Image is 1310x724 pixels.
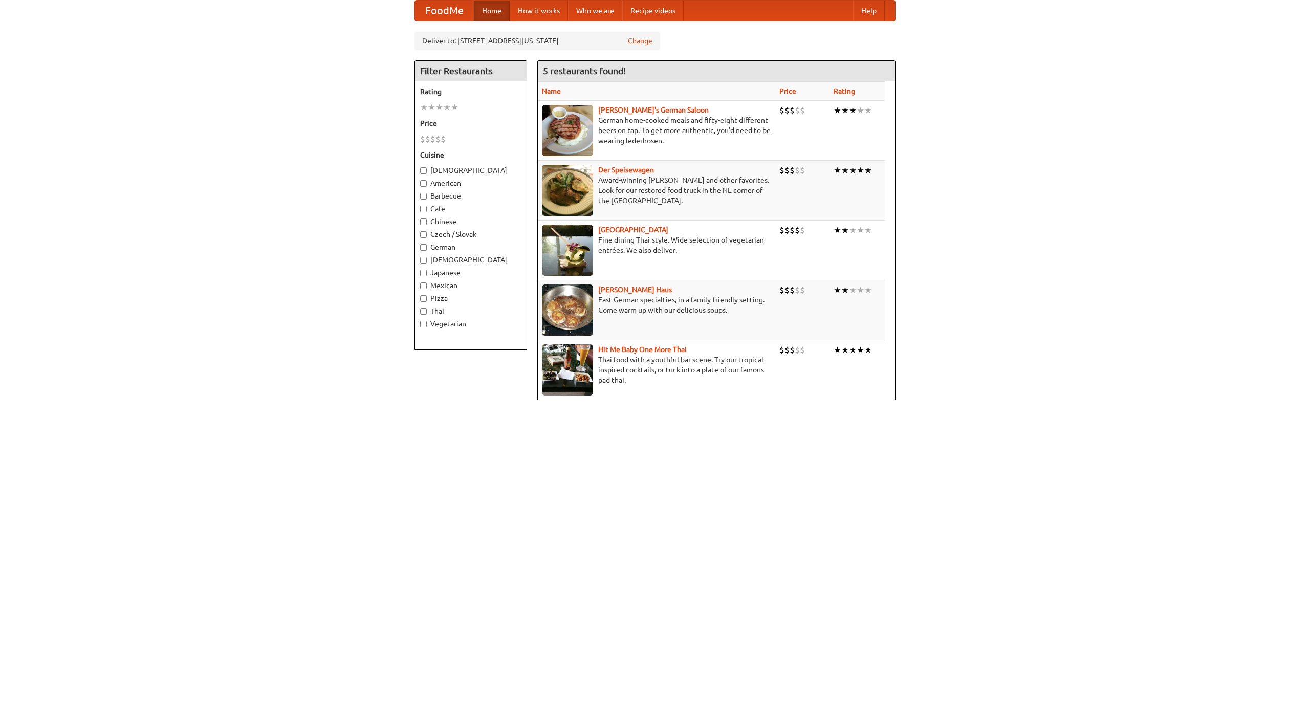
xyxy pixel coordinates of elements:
a: Home [474,1,510,21]
li: $ [790,344,795,356]
label: Cafe [420,204,521,214]
label: Mexican [420,280,521,291]
p: Fine dining Thai-style. Wide selection of vegetarian entrées. We also deliver. [542,235,771,255]
label: Vegetarian [420,319,521,329]
input: Pizza [420,295,427,302]
label: Japanese [420,268,521,278]
a: Help [853,1,885,21]
label: American [420,178,521,188]
input: [DEMOGRAPHIC_DATA] [420,257,427,264]
li: ★ [857,344,864,356]
li: ★ [841,225,849,236]
h5: Price [420,118,521,128]
input: Chinese [420,218,427,225]
a: [PERSON_NAME]'s German Saloon [598,106,709,114]
a: Der Speisewagen [598,166,654,174]
li: ★ [864,284,872,296]
li: ★ [841,284,849,296]
input: Barbecue [420,193,427,200]
a: Price [779,87,796,95]
li: $ [784,344,790,356]
img: babythai.jpg [542,344,593,396]
li: $ [420,134,425,145]
li: $ [435,134,441,145]
a: Hit Me Baby One More Thai [598,345,687,354]
li: $ [795,344,800,356]
li: ★ [834,165,841,176]
div: Deliver to: [STREET_ADDRESS][US_STATE] [414,32,660,50]
li: ★ [435,102,443,113]
li: ★ [841,105,849,116]
li: $ [784,284,790,296]
label: Barbecue [420,191,521,201]
li: ★ [451,102,458,113]
label: Thai [420,306,521,316]
input: Czech / Slovak [420,231,427,238]
b: [GEOGRAPHIC_DATA] [598,226,668,234]
li: $ [430,134,435,145]
li: ★ [428,102,435,113]
a: Recipe videos [622,1,684,21]
li: ★ [841,165,849,176]
input: Japanese [420,270,427,276]
label: Chinese [420,216,521,227]
a: Who we are [568,1,622,21]
li: $ [795,105,800,116]
li: $ [800,105,805,116]
input: Thai [420,308,427,315]
li: $ [441,134,446,145]
li: $ [425,134,430,145]
li: ★ [864,225,872,236]
h5: Rating [420,86,521,97]
li: $ [800,165,805,176]
input: American [420,180,427,187]
li: ★ [841,344,849,356]
a: How it works [510,1,568,21]
h5: Cuisine [420,150,521,160]
li: ★ [864,105,872,116]
li: ★ [857,284,864,296]
h4: Filter Restaurants [415,61,527,81]
li: $ [784,105,790,116]
li: ★ [834,284,841,296]
label: [DEMOGRAPHIC_DATA] [420,255,521,265]
p: Thai food with a youthful bar scene. Try our tropical inspired cocktails, or tuck into a plate of... [542,355,771,385]
li: ★ [849,105,857,116]
li: $ [784,165,790,176]
a: Rating [834,87,855,95]
li: $ [790,225,795,236]
li: ★ [849,225,857,236]
a: FoodMe [415,1,474,21]
li: $ [790,105,795,116]
li: $ [800,284,805,296]
li: $ [779,225,784,236]
li: ★ [849,284,857,296]
img: kohlhaus.jpg [542,284,593,336]
li: ★ [864,165,872,176]
li: $ [779,105,784,116]
li: $ [790,165,795,176]
li: ★ [857,105,864,116]
li: $ [795,165,800,176]
li: ★ [849,165,857,176]
li: ★ [857,225,864,236]
p: East German specialties, in a family-friendly setting. Come warm up with our delicious soups. [542,295,771,315]
a: Change [628,36,652,46]
ng-pluralize: 5 restaurants found! [543,66,626,76]
a: [PERSON_NAME] Haus [598,286,672,294]
p: Award-winning [PERSON_NAME] and other favorites. Look for our restored food truck in the NE corne... [542,175,771,206]
input: Mexican [420,282,427,289]
li: ★ [849,344,857,356]
img: esthers.jpg [542,105,593,156]
img: satay.jpg [542,225,593,276]
li: ★ [443,102,451,113]
li: ★ [834,344,841,356]
li: $ [784,225,790,236]
li: $ [800,225,805,236]
label: German [420,242,521,252]
li: ★ [834,225,841,236]
li: $ [779,165,784,176]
